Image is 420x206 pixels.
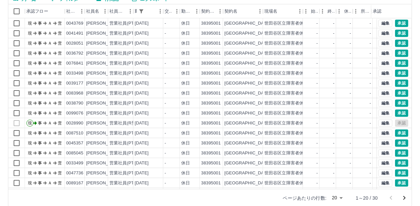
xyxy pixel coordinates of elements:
button: 編集 [378,90,392,97]
div: 現場名 [263,4,303,18]
div: 営業社員(PT契約) [109,110,144,116]
div: - [350,50,351,57]
button: 承認 [395,20,408,27]
div: [PERSON_NAME] [86,20,122,27]
text: 事 [38,91,42,96]
div: 世田谷区立障害者休養ホーム[GEOGRAPHIC_DATA] [264,50,367,57]
div: - [317,70,318,77]
div: 始業 [311,4,318,18]
text: 事 [38,101,42,105]
div: - [333,80,335,87]
div: - [370,80,371,87]
div: 38395001 [201,60,221,67]
text: Ａ [48,61,52,66]
text: 事 [38,71,42,76]
div: 世田谷区立障害者休養ホーム[GEOGRAPHIC_DATA] [264,90,367,97]
button: 編集 [378,119,392,127]
div: [GEOGRAPHIC_DATA] [224,90,270,97]
button: メニュー [172,6,182,16]
div: 営業社員(PT契約) [109,30,144,37]
div: 0099076 [66,110,83,116]
text: 営 [58,31,62,36]
div: - [350,110,351,116]
button: 承認 [395,30,408,37]
div: 世田谷区立障害者休養ホーム[GEOGRAPHIC_DATA] [264,140,367,146]
div: 社員番号 [65,4,85,18]
div: - [165,110,166,116]
div: [GEOGRAPHIC_DATA] [224,130,270,136]
div: [PERSON_NAME] [86,100,122,106]
div: 0028990 [66,120,83,126]
div: [DATE] [135,130,149,136]
div: - [350,120,351,126]
div: 営業社員(PT契約) [109,140,144,146]
div: - [165,70,166,77]
button: 編集 [378,139,392,147]
button: 承認 [395,40,408,47]
div: 所定開始 [361,4,371,18]
div: - [333,120,335,126]
div: - [370,20,371,27]
text: Ａ [48,51,52,56]
div: 0036792 [66,50,83,57]
div: - [350,40,351,47]
div: 38395001 [201,40,221,47]
div: - [370,40,371,47]
button: 編集 [378,30,392,37]
div: 契約コード [201,4,215,18]
div: - [317,30,318,37]
text: 営 [58,121,62,125]
text: Ａ [48,111,52,115]
div: - [317,60,318,67]
div: - [370,100,371,106]
button: 承認 [395,90,408,97]
div: [GEOGRAPHIC_DATA] [224,110,270,116]
div: 0083968 [66,90,83,97]
div: [DATE] [135,70,149,77]
text: 現 [28,61,32,66]
text: 営 [58,101,62,105]
div: 世田谷区立障害者休養ホーム[GEOGRAPHIC_DATA] [264,80,367,87]
div: 社員区分 [109,4,125,18]
text: 事 [38,61,42,66]
button: 編集 [378,109,392,117]
button: 編集 [378,40,392,47]
text: Ａ [48,81,52,86]
div: 承認フロー [26,4,48,18]
div: [GEOGRAPHIC_DATA] [224,30,270,37]
button: メニュー [77,6,87,16]
text: Ａ [48,141,52,145]
div: 営業社員(PT契約) [109,80,144,87]
text: 現 [28,71,32,76]
text: Ａ [48,41,52,46]
div: - [370,120,371,126]
div: 38395001 [201,30,221,37]
div: [DATE] [135,30,149,37]
text: 営 [58,141,62,145]
div: 38395001 [201,130,221,136]
div: 0085045 [66,150,83,156]
div: - [370,110,371,116]
div: 休日 [181,120,190,126]
div: - [333,20,335,27]
div: 38395001 [201,120,221,126]
div: 営業社員(PT契約) [109,20,144,27]
div: 終業 [328,4,335,18]
div: [GEOGRAPHIC_DATA] [224,70,270,77]
div: 世田谷区立障害者休養ホーム[GEOGRAPHIC_DATA] [264,120,367,126]
div: 0087510 [66,130,83,136]
text: Ａ [48,21,52,26]
div: 交通費 [165,4,172,18]
div: 休日 [181,60,190,67]
div: 営業社員(PT契約) [109,40,144,47]
div: 休憩 [344,4,351,18]
text: 事 [38,121,42,125]
button: メニュー [255,6,265,16]
div: - [165,80,166,87]
div: 交通費 [163,4,180,18]
button: 次のページへ [398,191,411,205]
div: [DATE] [135,20,149,27]
div: 営業社員(R契約) [109,120,142,126]
text: 現 [28,41,32,46]
text: 営 [58,71,62,76]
